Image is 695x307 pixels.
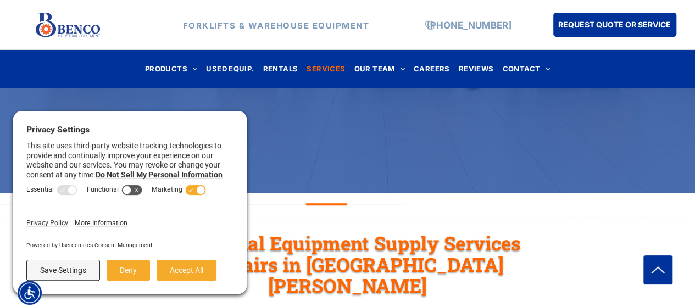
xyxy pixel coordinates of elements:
a: REQUEST QUOTE OR SERVICE [553,13,676,37]
span: Industrial Equipment Supply Services & Repairs in [GEOGRAPHIC_DATA][PERSON_NAME] [174,230,521,298]
a: RENTALS [259,62,303,76]
a: CAREERS [409,62,454,76]
a: SERVICES [302,62,349,76]
a: OUR TEAM [349,62,409,76]
span: REQUEST QUOTE OR SERVICE [558,14,671,35]
a: CONTACT [498,62,554,76]
strong: FORKLIFTS & WAREHOUSE EQUIPMENT [183,20,370,30]
a: USED EQUIP. [202,62,258,76]
a: PRODUCTS [141,62,202,76]
div: Accessibility Menu [18,281,42,305]
a: [PHONE_NUMBER] [427,19,511,30]
a: REVIEWS [454,62,498,76]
